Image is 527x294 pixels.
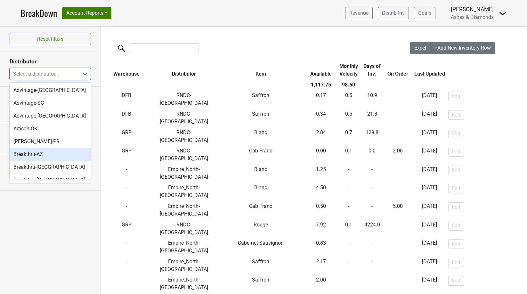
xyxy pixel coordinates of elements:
th: On Order: activate to sort column ascending [383,61,412,79]
td: 0.1 [336,219,361,238]
div: Breakthru-[GEOGRAPHIC_DATA] [10,174,91,186]
td: - [383,90,412,109]
span: Saffron [252,111,269,117]
td: 4.50 [306,183,336,201]
td: 0.0 [361,145,383,164]
button: +Add New Inventory Row [430,42,495,54]
a: BreakDown [20,6,57,20]
td: - [383,275,412,293]
td: 0.17 [306,90,336,109]
th: &nbsp;: activate to sort column ascending [447,61,523,79]
td: 2.17 [306,256,336,275]
span: Blanc [254,184,267,191]
td: 7.92 [306,219,336,238]
td: - [101,275,152,293]
button: Edit [448,258,464,267]
td: Empire_North-[GEOGRAPHIC_DATA] [152,238,216,256]
button: Edit [448,147,464,157]
button: Edit [448,110,464,120]
td: Empire_North-[GEOGRAPHIC_DATA] [152,183,216,201]
span: Saffron [252,258,269,265]
td: [DATE] [412,201,447,219]
td: [DATE] [412,238,447,256]
span: Excel [414,45,426,51]
button: Edit [448,92,464,101]
td: - [383,238,412,256]
button: Excel [410,42,431,54]
td: - [361,164,383,183]
td: [DATE] [412,164,447,183]
div: Breakthru-[GEOGRAPHIC_DATA] [10,161,91,174]
td: DFB [101,90,152,109]
div: [PERSON_NAME] [451,5,494,13]
div: [PERSON_NAME]-PR [10,135,91,148]
td: [DATE] [412,145,447,164]
td: 0.00 [306,145,336,164]
td: 45954 [383,201,412,219]
span: Blanc [254,129,267,135]
td: - [361,275,383,293]
a: Goals [414,7,435,19]
span: Rouge [254,222,268,228]
th: Days of Inv.: activate to sort column ascending [361,61,383,79]
td: RNDC-[GEOGRAPHIC_DATA] [152,145,216,164]
span: Saffron [252,92,269,98]
td: - [361,201,383,219]
td: 0.83 [306,238,336,256]
button: Edit [448,276,464,286]
span: Blanc [254,166,267,172]
th: Available: activate to sort column ascending [306,61,336,79]
td: Empire_North-[GEOGRAPHIC_DATA] [152,164,216,183]
span: Saffron [252,277,269,283]
td: DFB [101,109,152,127]
div: Advintage-[GEOGRAPHIC_DATA] [10,84,91,97]
td: [DATE] [412,90,447,109]
div: Breakthru-AZ [10,148,91,161]
td: Empire_North-[GEOGRAPHIC_DATA] [152,256,216,275]
img: Dropdown Menu [499,10,507,17]
button: Edit [448,239,464,249]
td: Empire_North-[GEOGRAPHIC_DATA] [152,201,216,219]
td: - [361,256,383,275]
th: Warehouse: activate to sort column ascending [101,61,152,79]
td: - [336,256,361,275]
td: - [383,164,412,183]
span: Cabernet Sauvignon [238,240,284,246]
td: - [361,183,383,201]
td: 0.1 [336,145,361,164]
td: - [336,164,361,183]
td: 1.25 [306,164,336,183]
td: 129.8 [361,127,383,146]
td: - [336,183,361,201]
td: - [336,238,361,256]
td: 0.7 [336,127,361,146]
td: - [361,238,383,256]
td: - [101,164,152,183]
div: Advintage-SC [10,97,91,110]
span: Cab Franc [249,148,272,154]
th: Monthly Velocity: activate to sort column ascending [336,61,361,79]
button: Account Reports [62,7,111,19]
td: 0.5 [336,90,361,109]
td: 0.50 [306,201,336,219]
div: Advintage-[GEOGRAPHIC_DATA] [10,110,91,122]
span: Ashes & Diamonds [451,14,494,20]
td: GRP [101,219,152,238]
button: Edit [448,129,464,138]
td: 2.84 [306,127,336,146]
h3: Distributor [10,58,91,65]
div: Artisan-OK [10,122,91,135]
button: Reset filters [10,33,91,45]
td: [DATE] [412,127,447,146]
td: [DATE] [412,256,447,275]
td: Empire_North-[GEOGRAPHIC_DATA] [152,275,216,293]
td: - [383,183,412,201]
td: RNDC-[GEOGRAPHIC_DATA] [152,109,216,127]
td: - [383,256,412,275]
td: 21.8 [361,109,383,127]
td: 2.00 [306,275,336,293]
a: Distrib Inv [378,7,409,19]
td: - [383,109,412,127]
th: Distributor: activate to sort column ascending [152,61,216,79]
button: Edit [448,221,464,231]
